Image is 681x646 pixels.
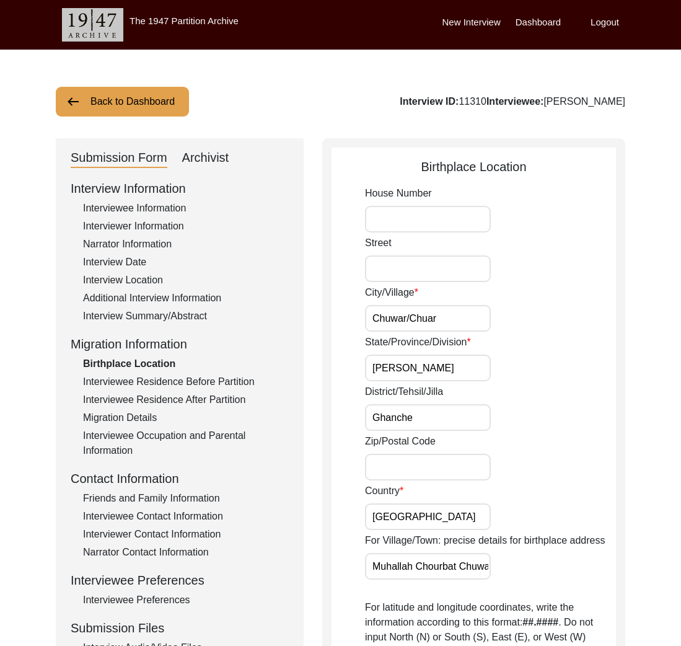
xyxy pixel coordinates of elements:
[56,87,189,117] button: Back to Dashboard
[365,285,418,300] label: City/Village
[83,219,289,234] div: Interviewer Information
[66,94,81,109] img: arrow-left.png
[83,545,289,560] div: Narrator Contact Information
[83,527,289,542] div: Interviewer Contact Information
[365,434,436,449] label: Zip/Postal Code
[365,236,392,250] label: Street
[83,237,289,252] div: Narrator Information
[182,148,229,168] div: Archivist
[83,392,289,407] div: Interviewee Residence After Partition
[83,356,289,371] div: Birthplace Location
[365,384,443,399] label: District/Tehsil/Jilla
[83,491,289,506] div: Friends and Family Information
[83,273,289,288] div: Interview Location
[83,374,289,389] div: Interviewee Residence Before Partition
[71,335,289,353] div: Migration Information
[71,179,289,198] div: Interview Information
[365,186,432,201] label: House Number
[83,309,289,324] div: Interview Summary/Abstract
[486,96,543,107] b: Interviewee:
[400,96,459,107] b: Interview ID:
[365,335,471,350] label: State/Province/Division
[71,571,289,590] div: Interviewee Preferences
[83,291,289,306] div: Additional Interview Information
[83,428,289,458] div: Interviewee Occupation and Parental Information
[83,593,289,608] div: Interviewee Preferences
[71,148,167,168] div: Submission Form
[83,509,289,524] div: Interviewee Contact Information
[516,15,561,30] label: Dashboard
[442,15,501,30] label: New Interview
[71,469,289,488] div: Contact Information
[83,255,289,270] div: Interview Date
[522,617,558,627] b: ##.####
[83,410,289,425] div: Migration Details
[591,15,619,30] label: Logout
[130,15,239,26] label: The 1947 Partition Archive
[332,157,616,176] div: Birthplace Location
[83,201,289,216] div: Interviewee Information
[71,619,289,637] div: Submission Files
[365,533,605,548] label: For Village/Town: precise details for birthplace address
[400,94,625,109] div: 11310 [PERSON_NAME]
[365,484,403,498] label: Country
[62,8,123,42] img: header-logo.png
